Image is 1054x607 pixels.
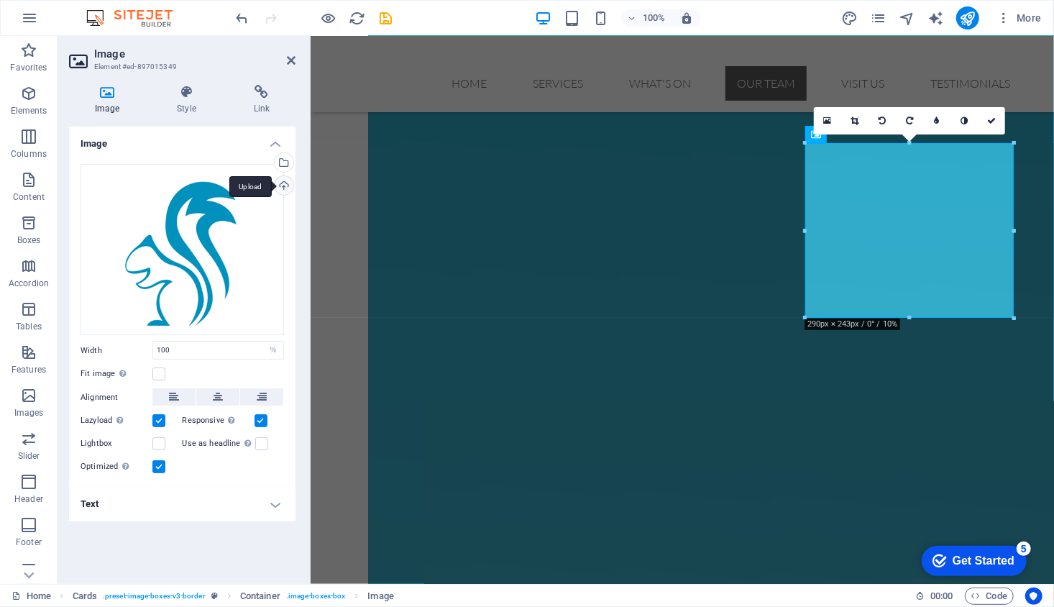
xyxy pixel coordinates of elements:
[9,278,49,289] p: Accordion
[923,107,950,134] a: Blur
[621,9,672,27] button: 100%
[991,6,1048,29] button: More
[183,412,255,429] label: Responsive
[73,588,97,605] span: Click to select. Double-click to edit
[841,107,869,134] a: Crop mode
[13,191,45,203] p: Content
[899,9,916,27] button: navigator
[643,9,666,27] h6: 100%
[106,3,121,17] div: 5
[680,12,693,24] i: On resize automatically adjust zoom level to fit chosen device.
[83,9,191,27] img: Editor Logo
[930,588,953,605] span: 00 00
[234,9,251,27] button: undo
[81,347,152,355] label: Width
[73,588,394,605] nav: breadcrumb
[996,11,1042,25] span: More
[94,47,295,60] h2: Image
[240,588,280,605] span: Click to select. Double-click to edit
[69,487,295,521] h4: Text
[959,10,976,27] i: Publish
[14,407,44,419] p: Images
[11,148,47,160] p: Columns
[899,10,915,27] i: Navigator
[69,127,295,152] h4: Image
[69,85,151,115] h4: Image
[286,588,346,605] span: . image-boxes-box
[841,9,858,27] button: design
[81,164,284,336] div: SquirrelOnly-0hHjt6NQlXRtSIR0BRafMA.png
[211,592,218,600] i: This element is a customizable preset
[228,85,295,115] h4: Link
[896,107,923,134] a: Rotate right 90°
[14,493,43,505] p: Header
[320,9,337,27] button: Click here to leave preview mode and continue editing
[12,588,51,605] a: Click to cancel selection. Double-click to open Pages
[841,10,858,27] i: Design (Ctrl+Alt+Y)
[183,435,255,452] label: Use as headline
[349,10,366,27] i: Reload page
[81,435,152,452] label: Lightbox
[16,321,42,332] p: Tables
[18,450,40,462] p: Slider
[12,364,46,375] p: Features
[971,588,1007,605] span: Code
[377,9,395,27] button: save
[16,537,42,548] p: Footer
[10,62,47,73] p: Favorites
[1025,588,1042,605] button: Usercentrics
[12,7,116,37] div: Get Started 5 items remaining, 0% complete
[274,175,294,196] a: Upload
[81,389,152,406] label: Alignment
[927,10,944,27] i: AI Writer
[234,10,251,27] i: Undo: Change text (Ctrl+Z)
[11,105,47,117] p: Elements
[978,107,1005,134] a: Confirm ( Ctrl ⏎ )
[81,412,152,429] label: Lazyload
[956,6,979,29] button: publish
[950,107,978,134] a: Greyscale
[927,9,945,27] button: text_generator
[869,107,896,134] a: Rotate left 90°
[367,588,393,605] span: Click to select. Double-click to edit
[151,85,227,115] h4: Style
[965,588,1014,605] button: Code
[915,588,953,605] h6: Session time
[81,458,152,475] label: Optimized
[870,10,886,27] i: Pages (Ctrl+Alt+S)
[378,10,395,27] i: Save (Ctrl+S)
[103,588,206,605] span: . preset-image-boxes-v3-border
[81,365,152,383] label: Fit image
[940,590,943,601] span: :
[870,9,887,27] button: pages
[17,234,41,246] p: Boxes
[94,60,267,73] h3: Element #ed-897015349
[42,16,104,29] div: Get Started
[349,9,366,27] button: reload
[814,107,841,134] a: Select files from the file manager, stock photos, or upload file(s)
